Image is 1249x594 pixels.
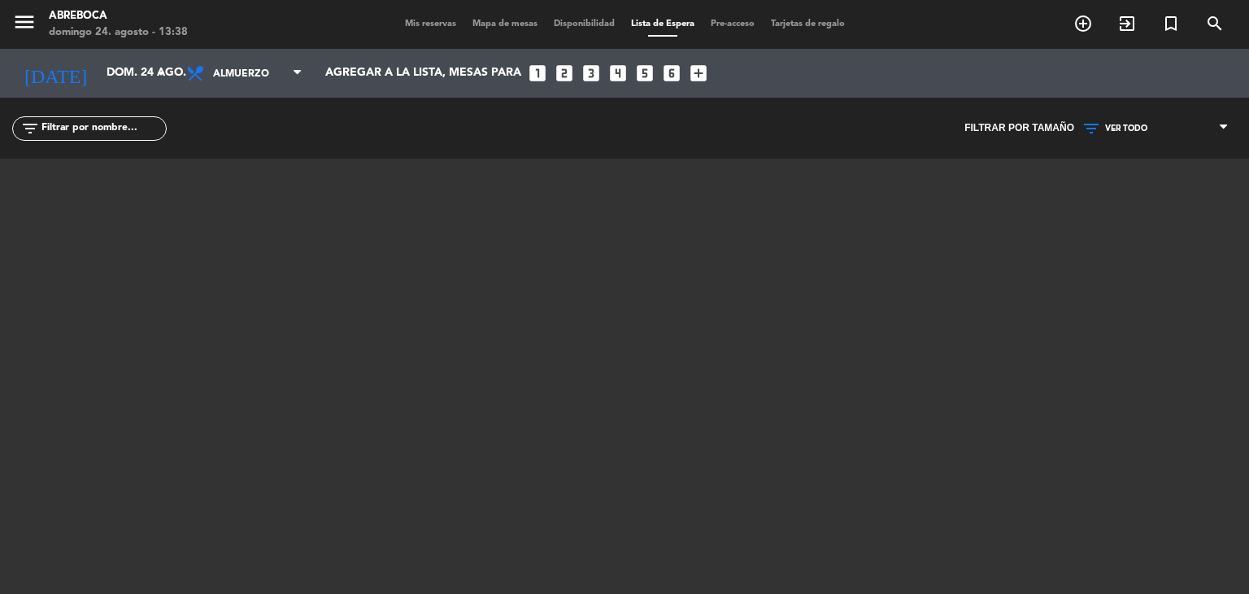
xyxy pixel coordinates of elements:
[213,59,290,90] span: Almuerzo
[12,55,98,91] i: [DATE]
[661,63,682,84] i: looks_6
[20,119,40,138] i: filter_list
[12,10,37,40] button: menu
[527,63,548,84] i: looks_one
[703,20,763,28] span: Pre-acceso
[1161,14,1181,33] i: turned_in_not
[546,20,623,28] span: Disponibilidad
[1205,14,1225,33] i: search
[49,8,188,24] div: ABREBOCA
[40,120,166,138] input: Filtrar por nombre...
[581,63,602,84] i: looks_3
[325,67,521,80] span: Agregar a la lista, mesas para
[634,63,655,84] i: looks_5
[1073,14,1093,33] i: add_circle_outline
[763,20,853,28] span: Tarjetas de regalo
[1105,124,1147,133] span: VER TODO
[688,63,709,84] i: add_box
[12,10,37,34] i: menu
[623,20,703,28] span: Lista de Espera
[964,120,1074,137] span: Filtrar por tamaño
[554,63,575,84] i: looks_two
[49,24,188,41] div: domingo 24. agosto - 13:38
[151,63,171,83] i: arrow_drop_down
[1117,14,1137,33] i: exit_to_app
[464,20,546,28] span: Mapa de mesas
[607,63,629,84] i: looks_4
[397,20,464,28] span: Mis reservas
